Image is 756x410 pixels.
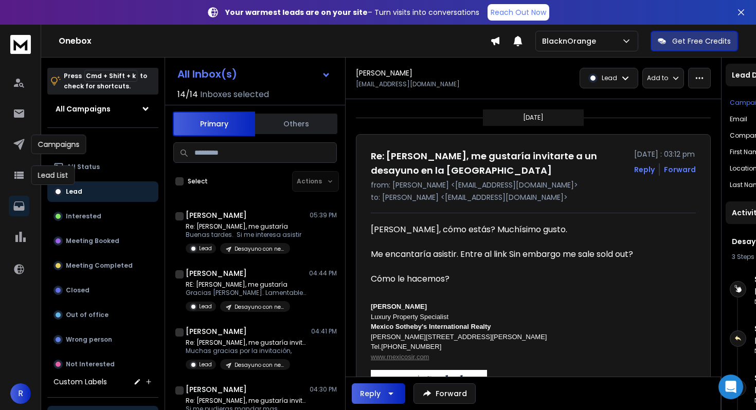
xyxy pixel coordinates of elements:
[10,35,31,54] img: logo
[66,360,115,368] p: Not Interested
[371,323,491,330] span: Mexico Sotheby's International Realty
[177,69,237,79] h1: All Inbox(s)
[371,192,696,202] p: to: [PERSON_NAME] <[EMAIL_ADDRESS][DOMAIN_NAME]>
[225,7,368,17] strong: Your warmest leads are on your site
[371,303,448,321] font: Luxury Property Specialist
[235,361,284,369] p: Desayuno con neivor
[31,165,75,185] div: Lead List
[186,326,247,337] h1: [PERSON_NAME]
[66,311,109,319] p: Out of office
[186,384,247,395] h1: [PERSON_NAME]
[491,7,546,17] p: Reach Out Now
[387,353,415,361] span: mexicosir
[186,222,301,231] p: Re: [PERSON_NAME], me gustaría
[199,245,212,252] p: Lead
[732,252,754,261] span: 3 Steps
[59,35,490,47] h1: Onebox
[199,361,212,368] p: Lead
[381,343,441,350] font: [PHONE_NUMBER]
[371,273,671,297] div: Cómo le hacemos?
[66,188,82,196] p: Lead
[352,383,405,404] button: Reply
[634,164,655,175] button: Reply
[200,88,269,101] h3: Inboxes selected
[651,31,738,51] button: Get Free Credits
[47,157,158,177] button: All Status
[47,206,158,227] button: Interested
[371,180,696,190] p: from: [PERSON_NAME] <[EMAIL_ADDRESS][DOMAIN_NAME]>
[225,7,479,17] p: – Turn visits into conversations
[199,303,212,310] p: Lead
[417,353,429,361] span: com
[730,115,747,123] p: Email
[188,177,208,185] label: Select
[169,64,339,84] button: All Inbox(s)
[186,339,309,347] p: Re: [PERSON_NAME], me gustaría invitarte
[47,99,158,119] button: All Campaigns
[371,223,671,236] div: [PERSON_NAME], cómo estás? Muchísimo gusto.
[488,4,549,21] a: Reach Out Now
[186,231,301,239] p: Buenas tardes. Si me interesa asistir
[602,74,617,82] p: Lead
[413,383,476,404] button: Forward
[718,375,743,399] div: Open Intercom Messenger
[672,36,731,46] p: Get Free Credits
[66,237,119,245] p: Meeting Booked
[66,262,133,270] p: Meeting Completed
[647,74,668,82] p: Add to
[53,377,107,387] h3: Custom Labels
[255,113,337,135] button: Others
[67,163,100,171] p: All Status
[186,210,247,220] h1: [PERSON_NAME]
[360,388,381,399] div: Reply
[47,280,158,301] button: Closed
[664,164,696,175] div: Forward
[186,268,247,278] h1: [PERSON_NAME]
[66,286,89,294] p: Closed
[371,303,427,310] b: [PERSON_NAME]
[47,329,158,350] button: Wrong person
[47,231,158,251] button: Meeting Booked
[186,397,309,405] p: Re: [PERSON_NAME], me gustaría invitarte
[371,370,487,400] img: AIorK4xdbDh1P69FvkBygP2bx2wuAeafQG8VvJtAp-dAygCHNqzRXsaCSigEScUVLUCvyf5GjVvrLmY
[542,36,600,46] p: BlacknOrange
[235,245,284,253] p: Desayuno con neivor
[634,149,696,159] p: [DATE] : 03:12 pm
[31,135,86,154] div: Campaigns
[371,149,628,178] h1: Re: [PERSON_NAME], me gustaría invitarte a un desayuno en la [GEOGRAPHIC_DATA]
[186,281,309,289] p: RE: [PERSON_NAME], me gustaría
[186,289,309,297] p: Gracias [PERSON_NAME]. Lamentablemente mi agenda
[56,104,111,114] h1: All Campaigns
[64,71,147,91] p: Press to check for shortcuts.
[235,303,284,311] p: Desayuno con neivor
[309,269,337,277] p: 04:44 PM
[173,111,255,136] button: Primary
[310,385,337,394] p: 04:30 PM
[47,181,158,202] button: Lead
[371,248,671,260] div: Me encantaría asistir. Entre al link Sin embargo me sale sold out?
[371,333,547,351] font: [PERSON_NAME][STREET_ADDRESS][PERSON_NAME] Tel.
[523,114,544,122] p: [DATE]
[10,383,31,404] button: R
[356,68,412,78] h1: [PERSON_NAME]
[371,353,429,361] a: www.mexicosir.com
[311,327,337,336] p: 04:41 PM
[356,80,460,88] p: [EMAIL_ADDRESS][DOMAIN_NAME]
[310,211,337,219] p: 05:39 PM
[47,354,158,375] button: Not Interested
[177,88,198,101] span: 14 / 14
[186,347,309,355] p: Muchas gracias por la invitación,
[84,70,137,82] span: Cmd + Shift + k
[47,255,158,276] button: Meeting Completed
[47,136,158,151] h3: Filters
[66,336,112,344] p: Wrong person
[47,305,158,325] button: Out of office
[66,212,101,220] p: Interested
